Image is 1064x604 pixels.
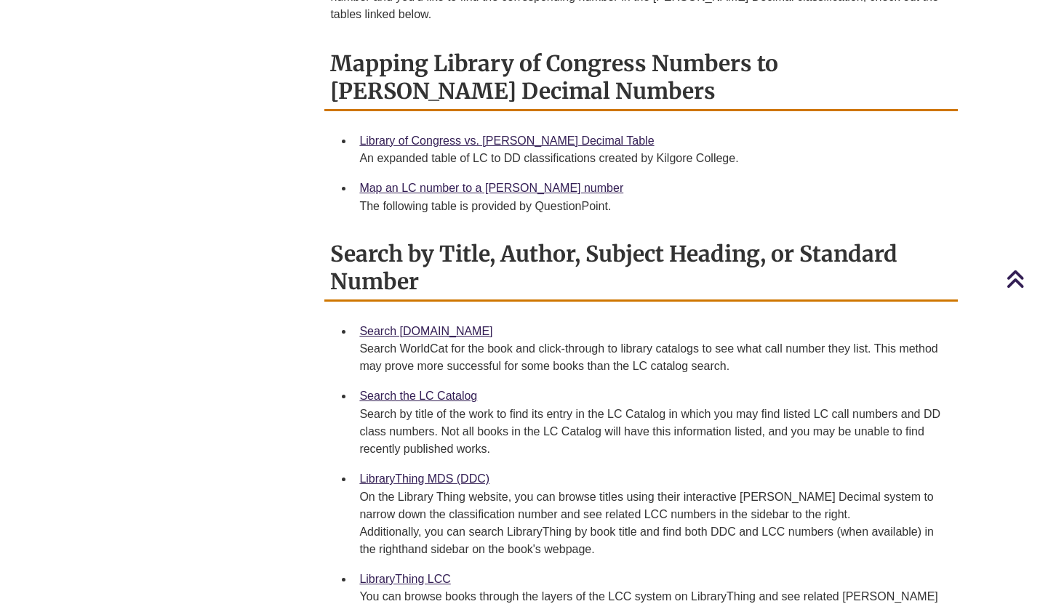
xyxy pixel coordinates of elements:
h2: Search by Title, Author, Subject Heading, or Standard Number [324,235,957,302]
div: On the Library Thing website, you can browse titles using their interactive [PERSON_NAME] Decimal... [359,488,945,558]
a: Map an LC number to a [PERSON_NAME] number [359,182,623,194]
h2: Mapping Library of Congress Numbers to [PERSON_NAME] Decimal Numbers [324,45,957,111]
div: Search WorldCat for the book and click-through to library catalogs to see what call number they l... [359,340,945,375]
a: Search [DOMAIN_NAME] [359,325,492,337]
a: LibraryThing MDS (DDC) [359,472,489,485]
a: Back to Top [1006,269,1060,289]
a: LibraryThing LCC [359,573,450,585]
a: Library of Congress vs. [PERSON_NAME] Decimal Table [359,134,654,147]
a: Search the LC Catalog [359,390,477,402]
div: Search by title of the work to find its entry in the LC Catalog in which you may find listed LC c... [359,406,945,458]
div: An expanded table of LC to DD classifications created by Kilgore College. [359,150,945,167]
div: The following table is provided by QuestionPoint. [359,198,945,215]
